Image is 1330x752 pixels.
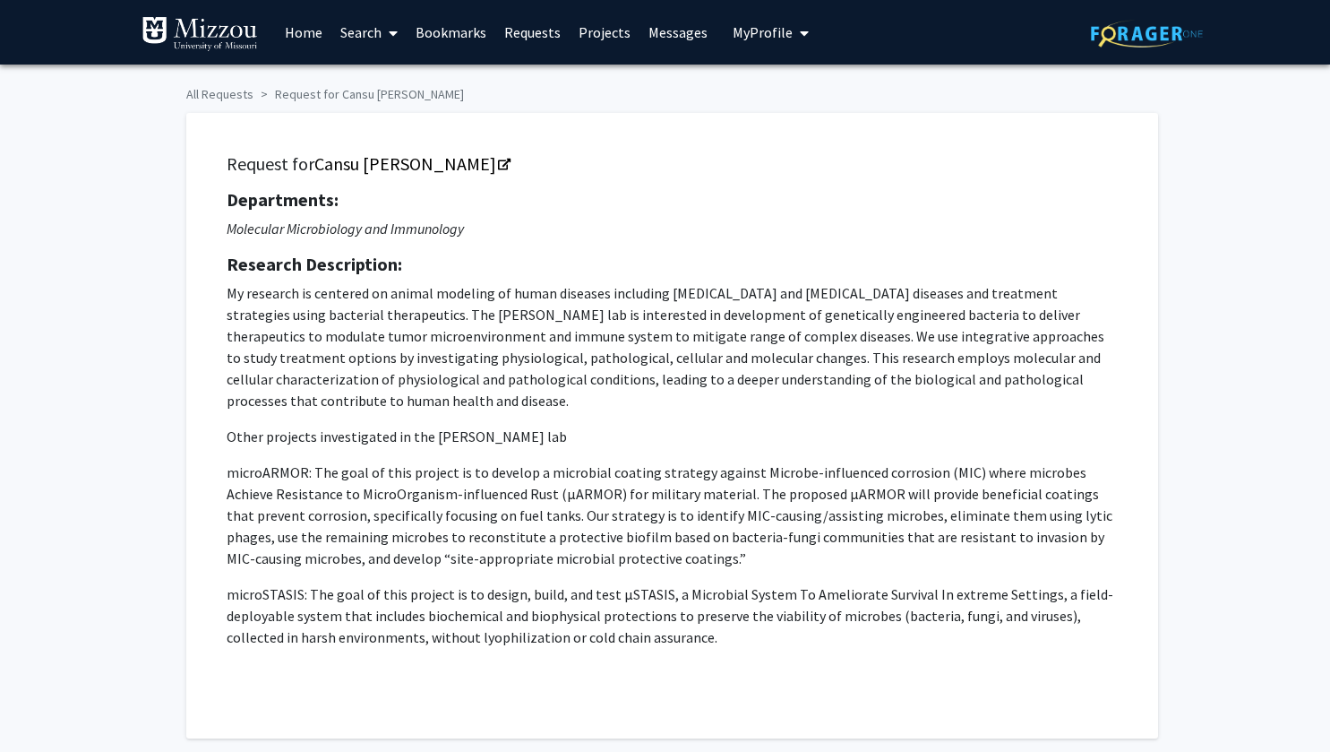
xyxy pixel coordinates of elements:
p: microSTASIS: The goal of this project is to design, build, and test μSTASIS, a Microbial System T... [227,583,1118,648]
a: All Requests [186,86,253,102]
p: microARMOR: The goal of this project is to develop a microbial coating strategy against Microbe-i... [227,462,1118,569]
a: Messages [639,1,716,64]
img: ForagerOne Logo [1091,20,1203,48]
h5: Request for [227,153,1118,175]
a: Opens in a new tab [314,152,509,175]
a: Projects [570,1,639,64]
a: Search [331,1,407,64]
p: Other projects investigated in the [PERSON_NAME] lab [227,426,1118,447]
iframe: Chat [13,671,76,739]
a: Home [276,1,331,64]
i: Molecular Microbiology and Immunology [227,220,464,238]
img: University of Missouri Logo [142,16,258,52]
li: Request for Cansu [PERSON_NAME] [253,85,464,104]
a: Bookmarks [407,1,495,64]
span: My Profile [733,23,793,41]
strong: Departments: [227,188,339,211]
ol: breadcrumb [186,78,1145,104]
a: Requests [495,1,570,64]
p: My research is centered on animal modeling of human diseases including [MEDICAL_DATA] and [MEDICA... [227,282,1118,411]
strong: Research Description: [227,253,402,275]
